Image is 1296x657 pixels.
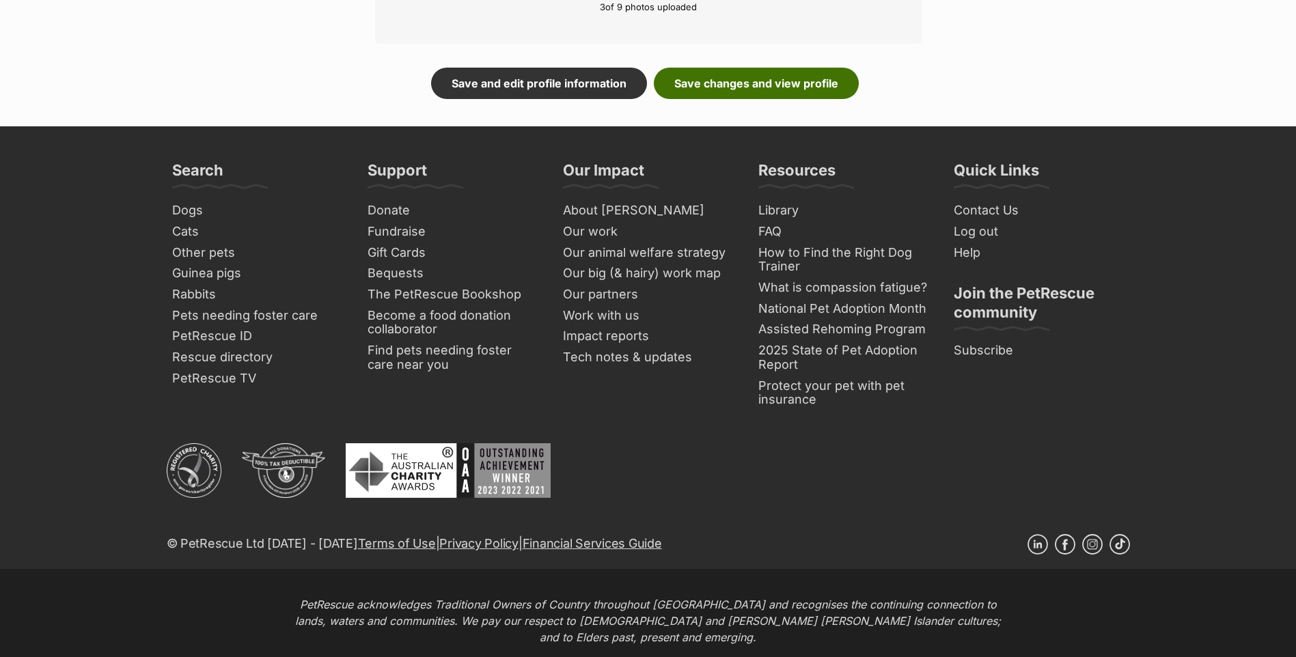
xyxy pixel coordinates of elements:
[167,221,348,242] a: Cats
[753,340,935,375] a: 2025 State of Pet Adoption Report
[557,242,739,264] a: Our animal welfare strategy
[1055,534,1075,555] a: Facebook
[167,326,348,347] a: PetRescue ID
[167,443,221,498] img: ACNC
[167,534,662,553] p: © PetRescue Ltd [DATE] - [DATE] | |
[753,242,935,277] a: How to Find the Right Dog Trainer
[948,242,1130,264] a: Help
[753,319,935,340] a: Assisted Rehoming Program
[600,1,605,12] span: 3
[753,298,935,320] a: National Pet Adoption Month
[396,1,901,14] p: of 9 photos uploaded
[557,347,739,368] a: Tech notes & updates
[368,160,427,188] h3: Support
[167,347,348,368] a: Rescue directory
[654,68,859,99] a: Save changes and view profile
[362,263,544,284] a: Bequests
[557,305,739,326] a: Work with us
[431,68,647,99] a: Save and edit profile information
[362,242,544,264] a: Gift Cards
[167,242,348,264] a: Other pets
[172,160,223,188] h3: Search
[1082,534,1103,555] a: Instagram
[362,284,544,305] a: The PetRescue Bookshop
[439,536,518,550] a: Privacy Policy
[753,200,935,221] a: Library
[557,200,739,221] a: About [PERSON_NAME]
[557,221,739,242] a: Our work
[167,263,348,284] a: Guinea pigs
[948,221,1130,242] a: Log out
[290,596,1007,645] p: PetRescue acknowledges Traditional Owners of Country throughout [GEOGRAPHIC_DATA] and recognises ...
[1028,534,1048,555] a: Linkedin
[242,443,325,498] img: DGR
[362,200,544,221] a: Donate
[954,160,1039,188] h3: Quick Links
[1109,534,1130,555] a: TikTok
[954,283,1125,330] h3: Join the PetRescue community
[167,368,348,389] a: PetRescue TV
[948,340,1130,361] a: Subscribe
[753,277,935,298] a: What is compassion fatigue?
[523,536,662,550] a: Financial Services Guide
[167,305,348,326] a: Pets needing foster care
[362,340,544,375] a: Find pets needing foster care near you
[346,443,551,498] img: Australian Charity Awards - Outstanding Achievement Winner 2023 - 2022 - 2021
[167,284,348,305] a: Rabbits
[167,200,348,221] a: Dogs
[358,536,436,550] a: Terms of Use
[557,284,739,305] a: Our partners
[753,376,935,410] a: Protect your pet with pet insurance
[362,305,544,340] a: Become a food donation collaborator
[563,160,644,188] h3: Our Impact
[557,326,739,347] a: Impact reports
[758,160,836,188] h3: Resources
[948,200,1130,221] a: Contact Us
[362,221,544,242] a: Fundraise
[753,221,935,242] a: FAQ
[557,263,739,284] a: Our big (& hairy) work map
